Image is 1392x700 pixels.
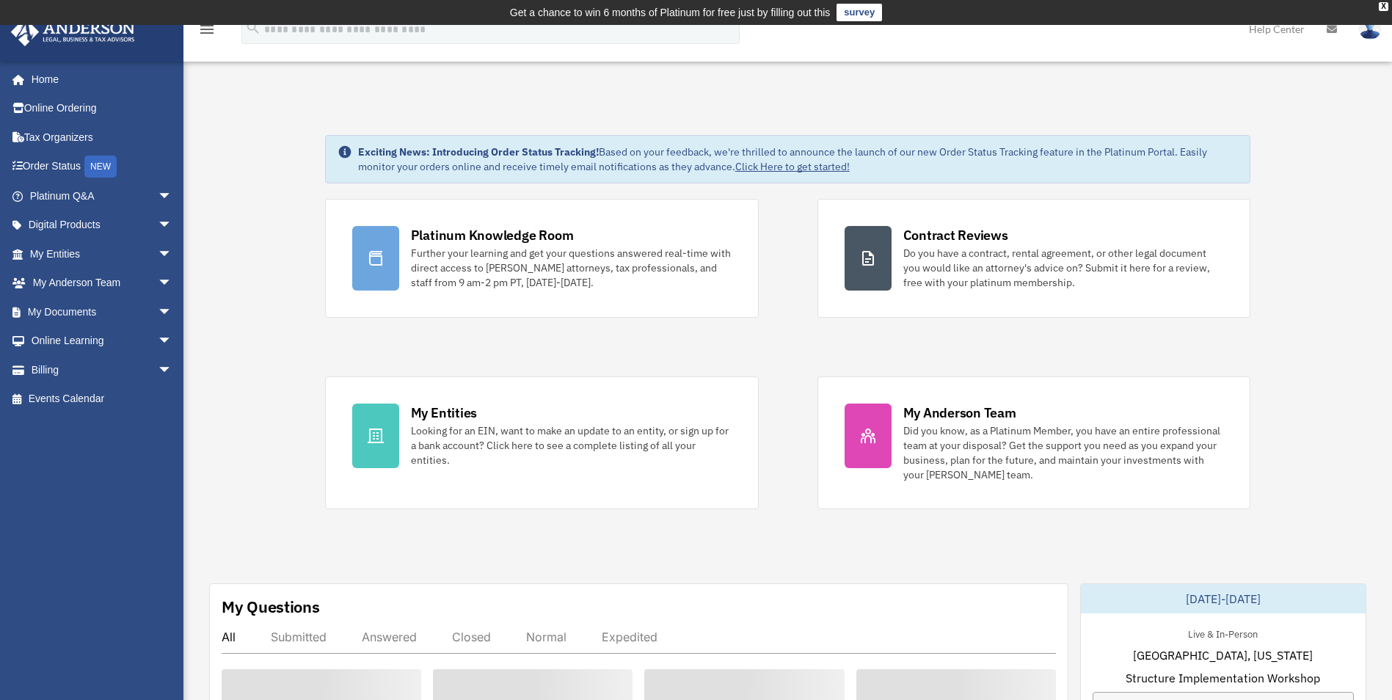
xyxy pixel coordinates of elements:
div: Based on your feedback, we're thrilled to announce the launch of our new Order Status Tracking fe... [358,145,1239,174]
span: arrow_drop_down [158,327,187,357]
a: survey [837,4,882,21]
span: [GEOGRAPHIC_DATA], [US_STATE] [1133,646,1313,664]
a: Online Learningarrow_drop_down [10,327,194,356]
a: Billingarrow_drop_down [10,355,194,384]
i: menu [198,21,216,38]
a: My Documentsarrow_drop_down [10,297,194,327]
div: Do you have a contract, rental agreement, or other legal document you would like an attorney's ad... [903,246,1224,290]
a: Tax Organizers [10,123,194,152]
span: arrow_drop_down [158,297,187,327]
span: arrow_drop_down [158,211,187,241]
div: All [222,630,236,644]
div: Contract Reviews [903,226,1008,244]
a: Online Ordering [10,94,194,123]
span: arrow_drop_down [158,239,187,269]
img: Anderson Advisors Platinum Portal [7,18,139,46]
a: Click Here to get started! [735,160,850,173]
span: arrow_drop_down [158,269,187,299]
a: Digital Productsarrow_drop_down [10,211,194,240]
div: [DATE]-[DATE] [1081,584,1366,613]
span: Structure Implementation Workshop [1126,669,1320,687]
strong: Exciting News: Introducing Order Status Tracking! [358,145,599,158]
div: Submitted [271,630,327,644]
div: Closed [452,630,491,644]
div: My Questions [222,596,320,618]
a: Home [10,65,187,94]
img: User Pic [1359,18,1381,40]
a: My Anderson Team Did you know, as a Platinum Member, you have an entire professional team at your... [817,376,1251,509]
div: Did you know, as a Platinum Member, you have an entire professional team at your disposal? Get th... [903,423,1224,482]
a: Platinum Knowledge Room Further your learning and get your questions answered real-time with dire... [325,199,759,318]
span: arrow_drop_down [158,355,187,385]
a: My Entities Looking for an EIN, want to make an update to an entity, or sign up for a bank accoun... [325,376,759,509]
a: Order StatusNEW [10,152,194,182]
div: Looking for an EIN, want to make an update to an entity, or sign up for a bank account? Click her... [411,423,732,467]
div: Answered [362,630,417,644]
div: close [1379,2,1388,11]
div: Get a chance to win 6 months of Platinum for free just by filling out this [510,4,831,21]
i: search [245,20,261,36]
div: My Anderson Team [903,404,1016,422]
div: Further your learning and get your questions answered real-time with direct access to [PERSON_NAM... [411,246,732,290]
div: Platinum Knowledge Room [411,226,574,244]
a: Platinum Q&Aarrow_drop_down [10,181,194,211]
span: arrow_drop_down [158,181,187,211]
a: Events Calendar [10,384,194,414]
a: My Anderson Teamarrow_drop_down [10,269,194,298]
a: menu [198,26,216,38]
a: My Entitiesarrow_drop_down [10,239,194,269]
div: Normal [526,630,566,644]
a: Contract Reviews Do you have a contract, rental agreement, or other legal document you would like... [817,199,1251,318]
div: Expedited [602,630,657,644]
div: Live & In-Person [1176,625,1269,641]
div: NEW [84,156,117,178]
div: My Entities [411,404,477,422]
